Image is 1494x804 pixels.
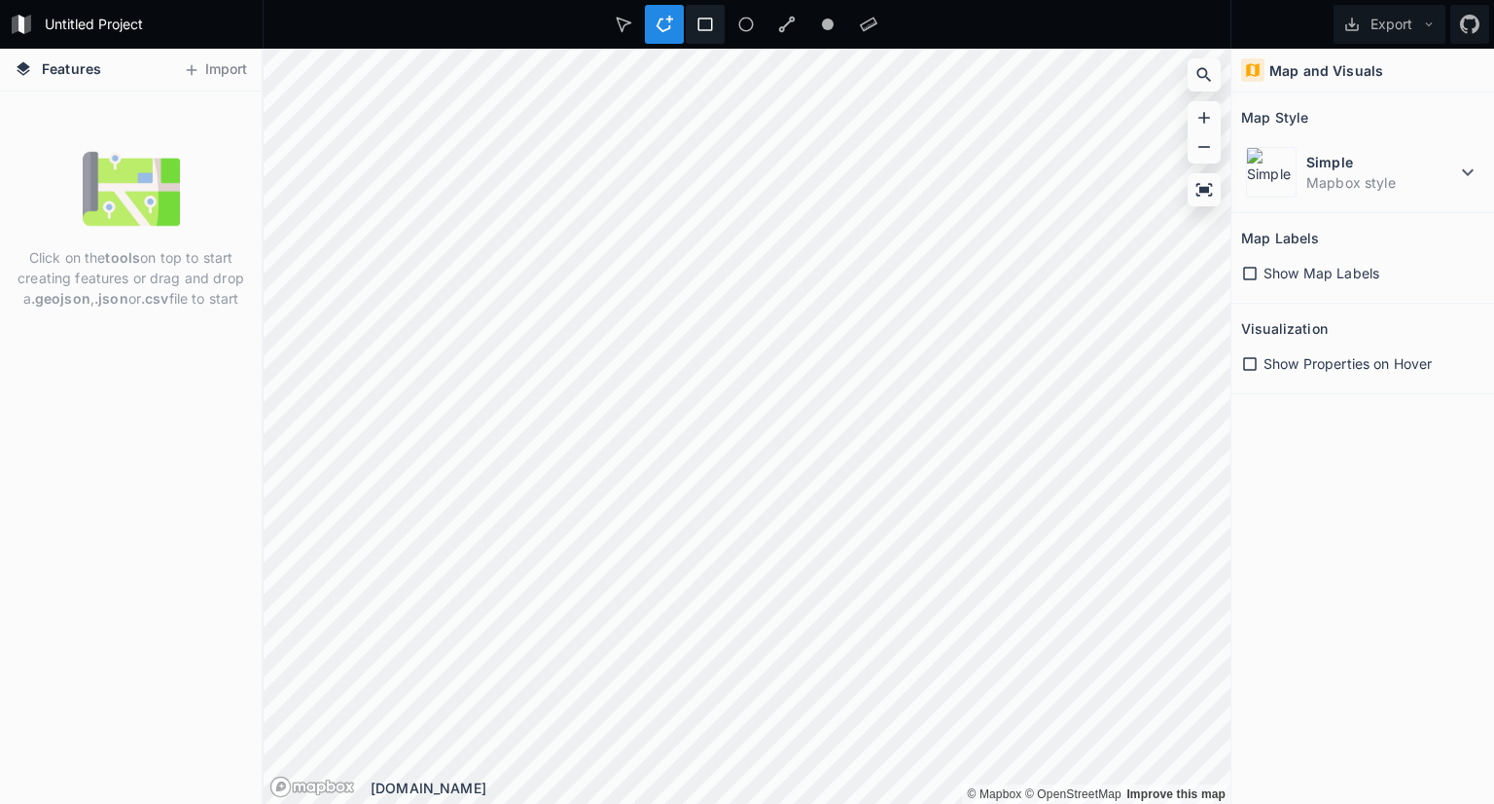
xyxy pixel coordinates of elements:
[94,290,128,307] strong: .json
[1246,147,1297,198] img: Simple
[1025,787,1121,801] a: OpenStreetMap
[967,787,1021,801] a: Mapbox
[1241,313,1328,344] h2: Visualization
[371,778,1230,798] div: [DOMAIN_NAME]
[141,290,169,307] strong: .csv
[1334,5,1445,44] button: Export
[1269,60,1383,81] h4: Map and Visuals
[15,247,247,309] p: Click on the on top to start creating features or drag and drop a , or file to start
[31,290,90,307] strong: .geojson
[83,140,180,238] img: empty
[1263,263,1379,283] span: Show Map Labels
[1241,223,1319,253] h2: Map Labels
[42,58,101,79] span: Features
[1241,102,1308,132] h2: Map Style
[105,249,140,266] strong: tools
[1306,172,1456,193] dd: Mapbox style
[173,55,257,86] button: Import
[1126,787,1226,801] a: Map feedback
[269,776,355,798] a: Mapbox logo
[1263,353,1432,374] span: Show Properties on Hover
[1306,152,1456,172] dt: Simple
